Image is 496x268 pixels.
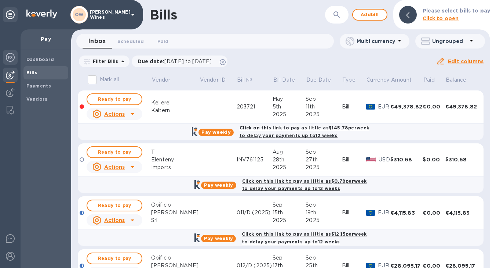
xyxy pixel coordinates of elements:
div: Kaltern [151,107,199,114]
b: Payments [26,83,51,89]
span: Vendor ID [200,76,235,84]
div: Imports [151,164,199,171]
div: 2025 [273,217,306,224]
div: Srl [151,217,199,224]
span: Ready to pay [93,254,136,263]
div: $310.68 [390,156,423,163]
div: 11th [306,103,342,111]
img: USD [366,157,376,162]
p: Filter Bills [90,58,118,64]
div: 203721 [237,103,273,111]
b: Click on this link to pay as little as $145.78 per week to delay your payments up to 12 weeks [240,125,369,138]
button: Ready to pay [87,200,142,211]
div: 2025 [306,111,342,118]
div: T [151,148,199,156]
div: Due date:[DATE] to [DATE] [132,56,228,67]
div: Bill [342,156,366,164]
div: €49,378.82 [445,103,478,110]
b: Pay weekly [204,236,233,241]
span: Type [342,76,365,84]
span: Ready to pay [93,95,136,104]
u: Edit columns [448,58,484,64]
p: EUR [378,103,391,111]
p: USD [379,156,390,164]
div: Sep [306,201,342,209]
div: 2025 [306,217,342,224]
span: Inbox [88,36,106,46]
span: Scheduled [117,37,144,45]
p: Balance [446,76,466,84]
p: EUR [378,209,391,217]
div: 011/D (2025) [237,209,273,217]
span: Ready to pay [93,201,136,210]
div: €0.00 [423,103,445,110]
div: Sep [273,201,306,209]
p: Ungrouped [432,37,467,45]
b: Vendors [26,96,48,102]
div: €4,115.83 [390,209,423,217]
span: Ready to pay [93,148,136,157]
span: Balance [446,76,476,84]
div: 19th [306,209,342,217]
span: Bill Date [273,76,304,84]
div: Opificio [151,254,199,262]
b: Dashboard [26,57,54,62]
b: Bills [26,70,37,75]
h1: Bills [150,7,177,22]
u: Actions [104,217,125,223]
b: OW [75,12,84,17]
div: Bill [342,209,366,217]
div: Sep [306,95,342,103]
span: Paid [423,76,444,84]
div: Sep [306,148,342,156]
span: Add bill [359,10,381,19]
b: Click to open [423,15,459,21]
span: [DATE] to [DATE] [164,58,212,64]
div: Bill [342,103,366,111]
p: Multi currency [357,37,395,45]
p: Type [342,76,355,84]
b: Click on this link to pay as little as $0.78 per week to delay your payments up to 12 weeks [242,178,367,192]
div: $310.68 [445,156,478,163]
p: Due date : [138,58,216,65]
div: Sep [273,254,306,262]
u: Actions [104,111,125,117]
span: Paid [157,37,168,45]
div: 2025 [273,164,306,171]
b: Click on this link to pay as little as $12.15 per week to delay your payments up to 12 weeks [242,231,366,244]
div: $0.00 [423,156,445,163]
span: Bill № [237,76,262,84]
b: Pay weekly [204,182,233,188]
u: Actions [104,164,125,170]
p: [PERSON_NAME] Wines [90,10,127,20]
div: Sep [306,254,342,262]
p: Bill № [237,76,252,84]
p: Paid [423,76,435,84]
div: Opificio [151,201,199,209]
p: Amount [391,76,412,84]
div: Kellerei [151,99,199,107]
img: Logo [26,10,57,18]
span: Due Date [306,76,340,84]
div: 2025 [306,164,342,171]
p: Pay [26,35,65,43]
button: Ready to pay [87,253,142,264]
div: 28th [273,156,306,164]
span: Vendor [152,76,180,84]
div: 5th [273,103,306,111]
div: €0.00 [423,209,445,217]
div: Aug [273,148,306,156]
p: Vendor [152,76,171,84]
div: Unpin categories [3,7,18,22]
p: Currency [366,76,389,84]
div: 2025 [273,111,306,118]
b: Pay weekly [201,129,230,135]
div: 15th [273,209,306,217]
p: Due Date [306,76,331,84]
div: [PERSON_NAME] [151,209,199,217]
button: Ready to pay [87,146,142,158]
p: Bill Date [273,76,295,84]
button: Ready to pay [87,93,142,105]
div: €4,115.83 [445,209,478,217]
